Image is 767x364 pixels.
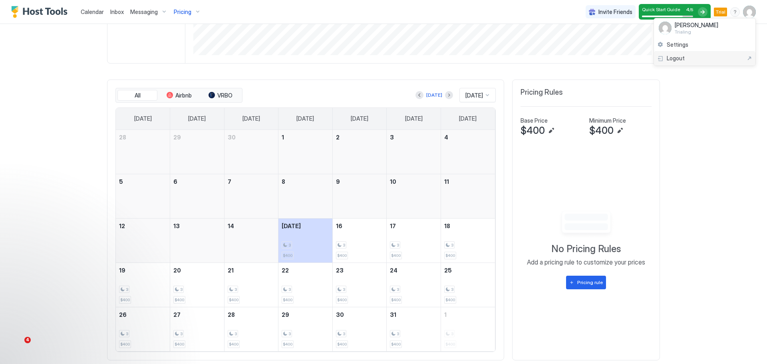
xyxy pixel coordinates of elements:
[675,29,718,35] span: Trialing
[667,41,688,48] span: Settings
[24,337,31,343] span: 4
[8,337,27,356] iframe: Intercom live chat
[667,55,685,62] span: Logout
[675,22,718,29] span: [PERSON_NAME]
[6,286,166,342] iframe: Intercom notifications message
